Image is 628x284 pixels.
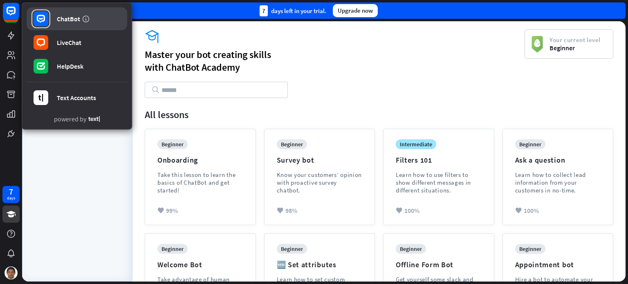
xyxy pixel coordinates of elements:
div: beginner [515,244,545,254]
div: Survey bot [277,155,314,165]
div: Appointment bot [515,260,574,269]
button: Open LiveChat chat widget [7,3,31,28]
i: heart [515,208,522,214]
div: beginner [157,139,188,149]
span: 100% [524,206,539,215]
div: beginner [515,139,545,149]
i: heart [396,208,402,214]
i: heart [157,208,164,214]
div: Learn how to collect lead information from your customers in no-time. [515,171,601,194]
div: Filters 101 [396,155,432,165]
div: 7 [9,188,13,195]
div: Master your bot creating skills with ChatBot Academy [145,48,525,74]
div: days left in your trial. [260,5,326,16]
div: days [7,195,15,201]
span: Beginner [549,44,601,52]
span: 100% [404,206,419,215]
i: academy [145,29,525,44]
div: beginner [157,244,188,254]
div: 🆕 Set attributes [277,260,336,269]
a: 7 days [2,186,20,203]
div: Welcome Bot [157,260,202,269]
div: Onboarding [157,155,198,165]
span: Your current level [549,36,601,44]
div: beginner [277,139,307,149]
div: 7 [260,5,268,16]
div: All lessons [145,108,613,121]
div: beginner [277,244,307,254]
div: Offline Form Bot [396,260,453,269]
span: 98% [285,206,297,215]
div: Learn how to use filters to show different messages in different situations. [396,171,482,194]
div: intermediate [396,139,436,149]
span: 99% [166,206,178,215]
div: beginner [396,244,426,254]
div: Upgrade now [333,4,378,17]
div: Take this lesson to learn the basics of ChatBot and get started! [157,171,243,194]
div: Know your customers’ opinion with proactive survey chatbot. [277,171,363,194]
div: Ask a question [515,155,565,165]
i: heart [277,208,283,214]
